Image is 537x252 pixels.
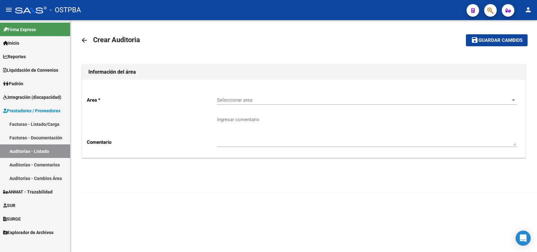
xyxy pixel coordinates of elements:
span: Guardar cambios [478,38,523,43]
span: SUR [3,202,15,209]
span: ANMAT - Trazabilidad [3,188,53,195]
span: Padrón [3,80,23,87]
h1: Información del área [88,67,519,77]
mat-icon: person [524,6,532,14]
span: Prestadores / Proveedores [3,107,60,114]
span: Firma Express [3,26,36,33]
span: - OSTPBA [50,3,81,17]
div: Open Intercom Messenger [516,231,531,246]
span: Explorador de Archivos [3,229,53,236]
span: Inicio [3,40,19,47]
span: Integración (discapacidad) [3,94,61,101]
span: Seleccionar area [217,97,511,103]
span: Reportes [3,53,26,60]
span: SURGE [3,216,21,222]
p: Area * [87,97,217,104]
mat-icon: menu [5,6,13,14]
mat-icon: save [471,36,478,44]
button: Guardar cambios [466,34,528,46]
span: Liquidación de Convenios [3,67,58,74]
span: Crear Auditoria [93,36,140,44]
p: Comentario [87,139,217,146]
mat-icon: arrow_back [81,36,88,44]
